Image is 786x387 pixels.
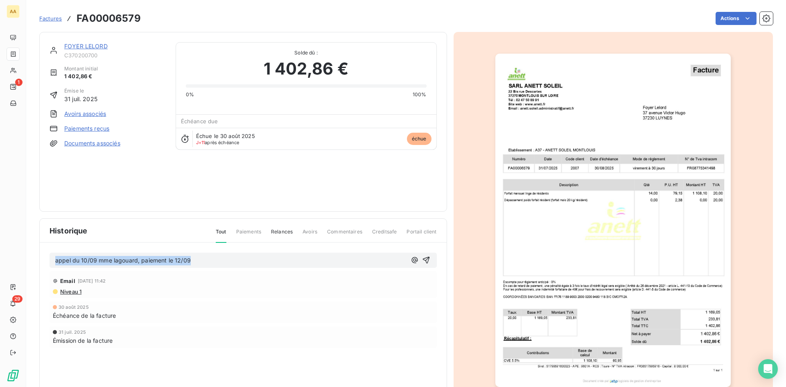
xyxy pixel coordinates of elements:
[39,14,62,23] a: Factures
[271,228,293,242] span: Relances
[59,330,86,335] span: 31 juil. 2025
[7,5,20,18] div: AA
[186,91,194,98] span: 0%
[196,133,255,139] span: Échue le 30 août 2025
[407,228,436,242] span: Portail client
[59,305,89,310] span: 30 août 2025
[64,139,120,147] a: Documents associés
[758,359,778,379] div: Open Intercom Messenger
[50,225,88,236] span: Historique
[372,228,397,242] span: Creditsafe
[303,228,317,242] span: Avoirs
[64,43,108,50] a: FOYER LELORD
[39,15,62,22] span: Factures
[64,95,97,103] span: 31 juil. 2025
[64,65,98,72] span: Montant initial
[53,311,116,320] span: Échéance de la facture
[78,278,106,283] span: [DATE] 11:42
[186,49,427,57] span: Solde dû :
[236,228,261,242] span: Paiements
[7,369,20,382] img: Logo LeanPay
[716,12,757,25] button: Actions
[64,124,109,133] a: Paiements reçus
[60,278,75,284] span: Email
[495,54,731,387] img: invoice_thumbnail
[407,133,431,145] span: échue
[264,57,348,81] span: 1 402,86 €
[413,91,427,98] span: 100%
[15,79,23,86] span: 1
[64,110,106,118] a: Avoirs associés
[77,11,141,26] h3: FA00006579
[327,228,362,242] span: Commentaires
[64,87,97,95] span: Émise le
[181,118,218,124] span: Échéance due
[64,72,98,81] span: 1 402,86 €
[216,228,226,243] span: Tout
[59,288,81,295] span: Niveau 1
[55,257,191,264] span: appel du 10/09 mme lagouard, paiement le 12/09
[64,52,166,59] span: C370200700
[196,140,205,145] span: J+11
[53,336,113,345] span: Émission de la facture
[196,140,239,145] span: après échéance
[12,295,23,303] span: 29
